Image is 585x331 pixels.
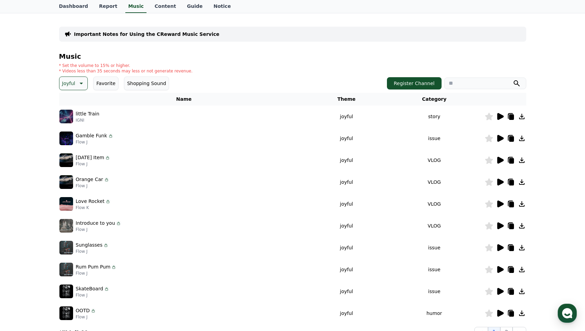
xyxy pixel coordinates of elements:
td: joyful [309,193,384,215]
p: Flow J [76,292,110,298]
td: joyful [309,106,384,127]
th: Theme [309,93,384,106]
p: SkateBoard [76,285,103,292]
p: * Set the volume to 15% or higher. [59,63,193,68]
td: VLOG [384,171,485,193]
img: music [59,263,73,276]
td: issue [384,237,485,259]
img: music [59,197,73,211]
a: Important Notes for Using the CReward Music Service [74,31,220,38]
td: joyful [309,149,384,171]
img: music [59,132,73,145]
p: Flow J [76,314,96,320]
td: VLOG [384,149,485,171]
h4: Music [59,53,526,60]
th: Category [384,93,485,106]
p: little Train [76,110,99,118]
p: Flow K [76,205,111,210]
td: joyful [309,215,384,237]
span: Home [17,227,29,232]
img: music [59,175,73,189]
p: * Videos less than 35 seconds may less or not generate revenue. [59,68,193,74]
td: humor [384,302,485,324]
a: Settings [88,217,131,234]
p: Love Rocket [76,198,105,205]
td: joyful [309,302,384,324]
img: music [59,153,73,167]
p: Orange Car [76,176,103,183]
p: OOTD [76,307,90,314]
td: joyful [309,171,384,193]
img: music [59,306,73,320]
td: joyful [309,127,384,149]
td: issue [384,127,485,149]
p: Flow J [76,227,121,232]
span: Settings [101,227,118,232]
p: Flow J [76,271,117,276]
td: story [384,106,485,127]
td: joyful [309,237,384,259]
img: music [59,110,73,123]
p: Rum Pum Pum [76,263,111,271]
a: Home [2,217,45,234]
td: joyful [309,280,384,302]
p: Flow J [76,161,111,167]
td: joyful [309,259,384,280]
td: VLOG [384,215,485,237]
p: Sunglasses [76,242,102,249]
td: issue [384,280,485,302]
th: Name [59,93,309,106]
p: Flow J [76,139,113,145]
button: Favorite [93,77,119,90]
td: VLOG [384,193,485,215]
p: Gamble Funk [76,132,107,139]
span: Messages [57,227,77,233]
button: Shopping Sound [124,77,169,90]
p: Flow J [76,249,109,254]
td: issue [384,259,485,280]
p: Flow J [76,183,109,189]
p: Joyful [62,79,75,88]
img: music [59,219,73,233]
button: Joyful [59,77,88,90]
p: Introduce to you [76,220,115,227]
img: music [59,241,73,254]
a: Messages [45,217,88,234]
button: Register Channel [387,77,442,89]
p: [DATE] Item [76,154,105,161]
img: music [59,285,73,298]
p: IGNI [76,118,99,123]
